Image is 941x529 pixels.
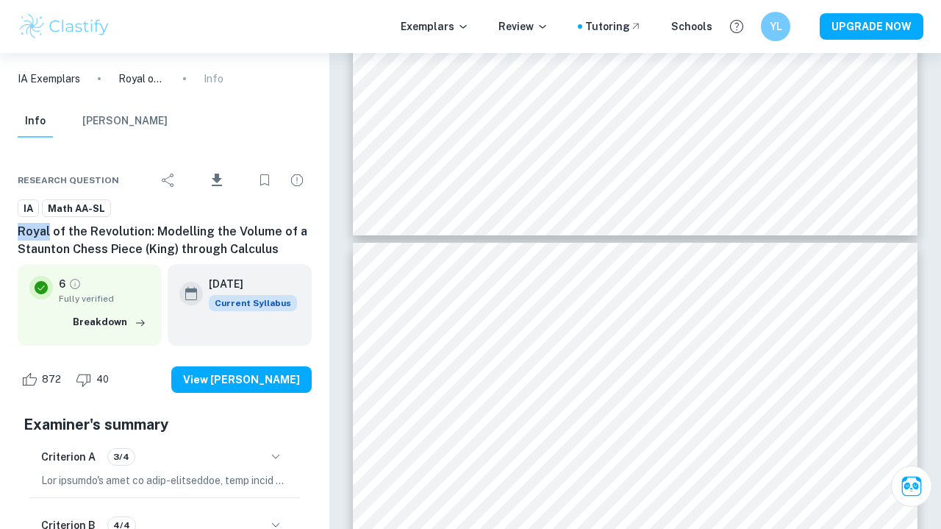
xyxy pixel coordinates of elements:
[43,202,110,216] span: Math AA-SL
[282,166,312,195] div: Report issue
[820,13,923,40] button: UPGRADE NOW
[891,466,932,507] button: Ask Clai
[18,12,111,41] img: Clastify logo
[41,472,288,489] p: Lor ipsumdo's amet co adip-elitseddoe, temp incid utlabore etdolorem al enimadminimv, quis, nos e...
[108,450,135,464] span: 3/4
[68,277,82,291] a: Grade fully verified
[724,14,749,39] button: Help and Feedback
[171,366,312,393] button: View [PERSON_NAME]
[42,199,111,218] a: Math AA-SL
[34,372,69,387] span: 872
[768,18,784,35] h6: YL
[250,166,279,195] div: Bookmark
[209,295,297,311] span: Current Syllabus
[401,18,469,35] p: Exemplars
[18,71,80,87] a: IA Exemplars
[209,276,285,292] h6: [DATE]
[18,223,312,258] h6: Royal of the Revolution: Modelling the Volume of a Staunton Chess Piece (King) through Calculus
[59,276,65,292] p: 6
[59,292,150,305] span: Fully verified
[41,449,96,465] h6: Criterion A
[88,372,117,387] span: 40
[154,166,183,195] div: Share
[24,413,306,436] h5: Examiner's summary
[18,199,39,218] a: IA
[186,161,247,199] div: Download
[18,368,69,391] div: Like
[69,311,150,333] button: Breakdown
[671,18,712,35] a: Schools
[498,18,548,35] p: Review
[209,295,297,311] div: This exemplar is based on the current syllabus. Feel free to refer to it for inspiration/ideas wh...
[761,12,790,41] button: YL
[18,105,53,138] button: Info
[204,71,223,87] p: Info
[118,71,165,87] p: Royal of the Revolution: Modelling the Volume of a Staunton Chess Piece (King) through Calculus
[18,202,38,216] span: IA
[82,105,168,138] button: [PERSON_NAME]
[18,174,119,187] span: Research question
[72,368,117,391] div: Dislike
[585,18,642,35] a: Tutoring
